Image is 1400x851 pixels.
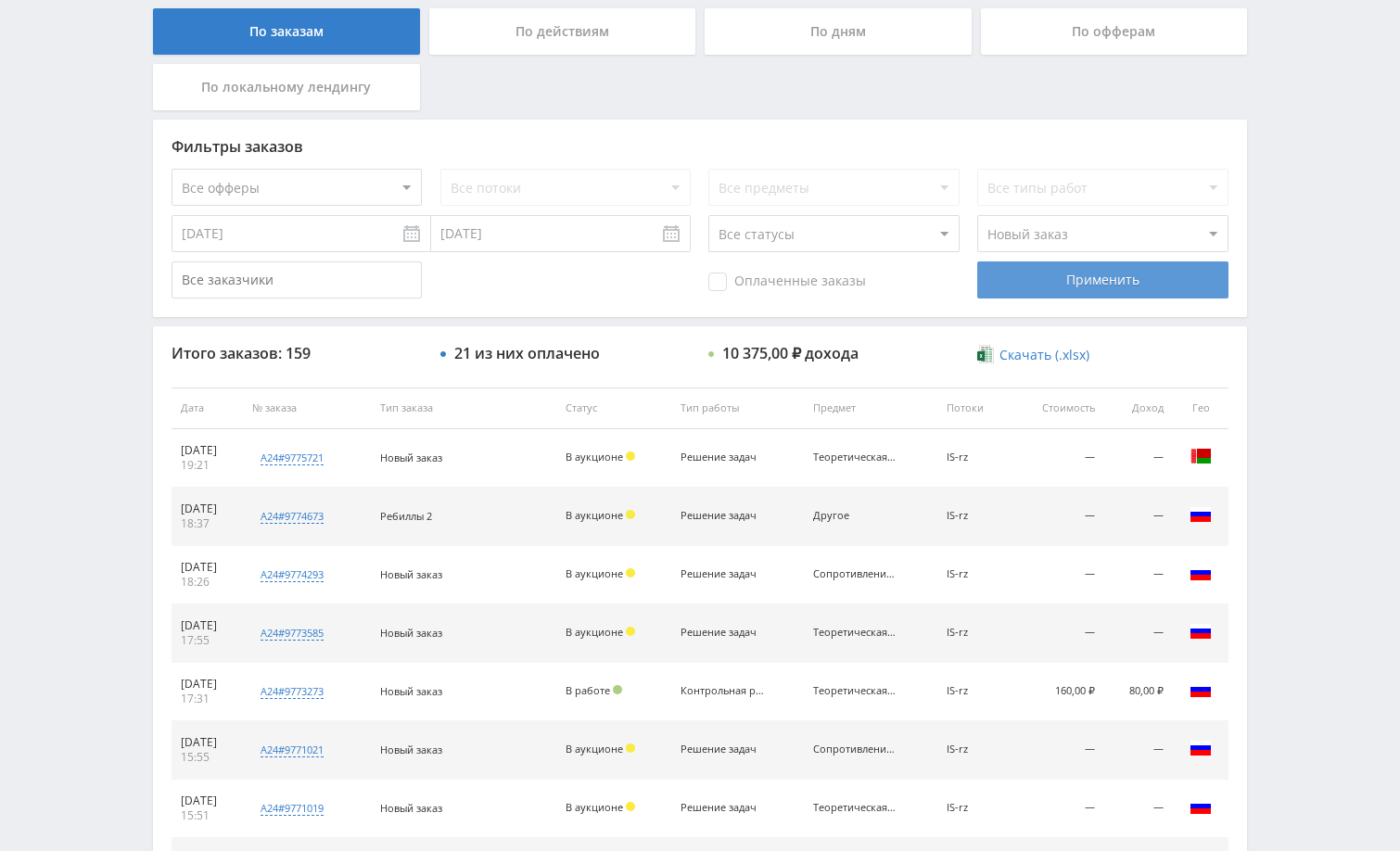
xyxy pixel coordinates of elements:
div: Сопротивление материалов [813,743,897,756]
td: — [1104,721,1173,780]
a: Скачать (.xlsx) [977,346,1088,364]
img: rus.png [1190,795,1212,818]
div: По действиям [429,8,696,55]
div: Другое [813,510,897,522]
div: По локальному лендингу [153,64,420,110]
div: IS-rz [947,627,1002,639]
img: rus.png [1190,737,1212,759]
img: blr.png [1190,445,1212,467]
div: a24#9775721 [261,451,324,465]
div: 10 375,00 ₽ дохода [722,345,859,362]
div: [DATE] [181,794,234,808]
th: Гео [1173,387,1228,429]
span: Новый заказ [380,684,442,698]
div: [DATE] [181,677,234,692]
td: — [1011,780,1103,838]
th: Потоки [937,387,1012,429]
span: В аукционе [566,566,623,580]
img: rus.png [1190,503,1212,526]
div: Решение задач [681,743,764,756]
span: Подтвержден [613,685,622,694]
div: a24#9774673 [261,509,324,524]
div: IS-rz [947,510,1002,522]
div: [DATE] [181,560,234,575]
div: По заказам [153,8,420,55]
th: Предмет [804,387,936,429]
div: 15:55 [181,750,234,765]
th: Дата [172,387,243,429]
th: Тип заказа [371,387,556,429]
div: Фильтры заказов [172,138,1228,155]
td: — [1011,429,1103,488]
div: Теоретическая механика [813,685,897,697]
div: 21 из них оплачено [454,345,600,362]
td: — [1104,604,1173,663]
div: Решение задач [681,802,764,814]
span: Холд [626,627,635,636]
td: — [1104,429,1173,488]
div: [DATE] [181,443,234,458]
div: IS-rz [947,743,1002,756]
div: По дням [705,8,972,55]
td: — [1104,488,1173,546]
th: Тип работы [671,387,804,429]
div: Решение задач [681,627,764,639]
img: rus.png [1190,620,1212,642]
td: — [1011,604,1103,663]
th: Стоимость [1011,387,1103,429]
td: — [1011,546,1103,604]
td: 160,00 ₽ [1011,663,1103,721]
div: a24#9771019 [261,801,324,816]
span: В аукционе [566,450,623,464]
div: Теоретическая механика [813,451,897,464]
div: IS-rz [947,451,1002,464]
div: Решение задач [681,451,764,464]
th: Статус [556,387,671,429]
div: IS-rz [947,568,1002,580]
span: В работе [566,683,610,697]
div: По офферам [981,8,1248,55]
div: 15:51 [181,808,234,823]
div: Контрольная работа [681,685,764,697]
div: 18:26 [181,575,234,590]
span: Холд [626,510,635,519]
span: Холд [626,802,635,811]
span: Новый заказ [380,567,442,581]
div: Решение задач [681,568,764,580]
span: Холд [626,743,635,753]
input: Use the arrow keys to pick a date [172,215,431,252]
div: 17:55 [181,633,234,648]
div: 17:31 [181,692,234,706]
div: 19:21 [181,458,234,473]
div: Теоретическая механика [813,802,897,814]
span: Холд [626,451,635,461]
td: 80,00 ₽ [1104,663,1173,721]
div: [DATE] [181,618,234,633]
span: Новый заказ [380,743,442,756]
span: В аукционе [566,625,623,639]
td: — [1104,546,1173,604]
span: В аукционе [566,742,623,756]
img: xlsx [977,345,993,363]
div: Теоретическая механика [813,627,897,639]
div: Сопротивление материалов [813,568,897,580]
div: [DATE] [181,735,234,750]
span: Скачать (.xlsx) [999,348,1089,362]
div: [DATE] [181,502,234,516]
span: Новый заказ [380,626,442,640]
div: IS-rz [947,685,1002,697]
span: Холд [626,568,635,578]
span: Оплаченные заказы [708,273,866,291]
th: № заказа [243,387,371,429]
td: — [1104,780,1173,838]
span: Новый заказ [380,801,442,815]
img: rus.png [1190,562,1212,584]
input: Все заказчики [172,261,422,298]
div: a24#9773273 [261,684,324,699]
div: Применить [977,261,1228,298]
div: a24#9774293 [261,567,324,582]
div: a24#9773585 [261,626,324,641]
div: Итого заказов: 159 [172,345,422,362]
th: Доход [1104,387,1173,429]
img: rus.png [1190,679,1212,701]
